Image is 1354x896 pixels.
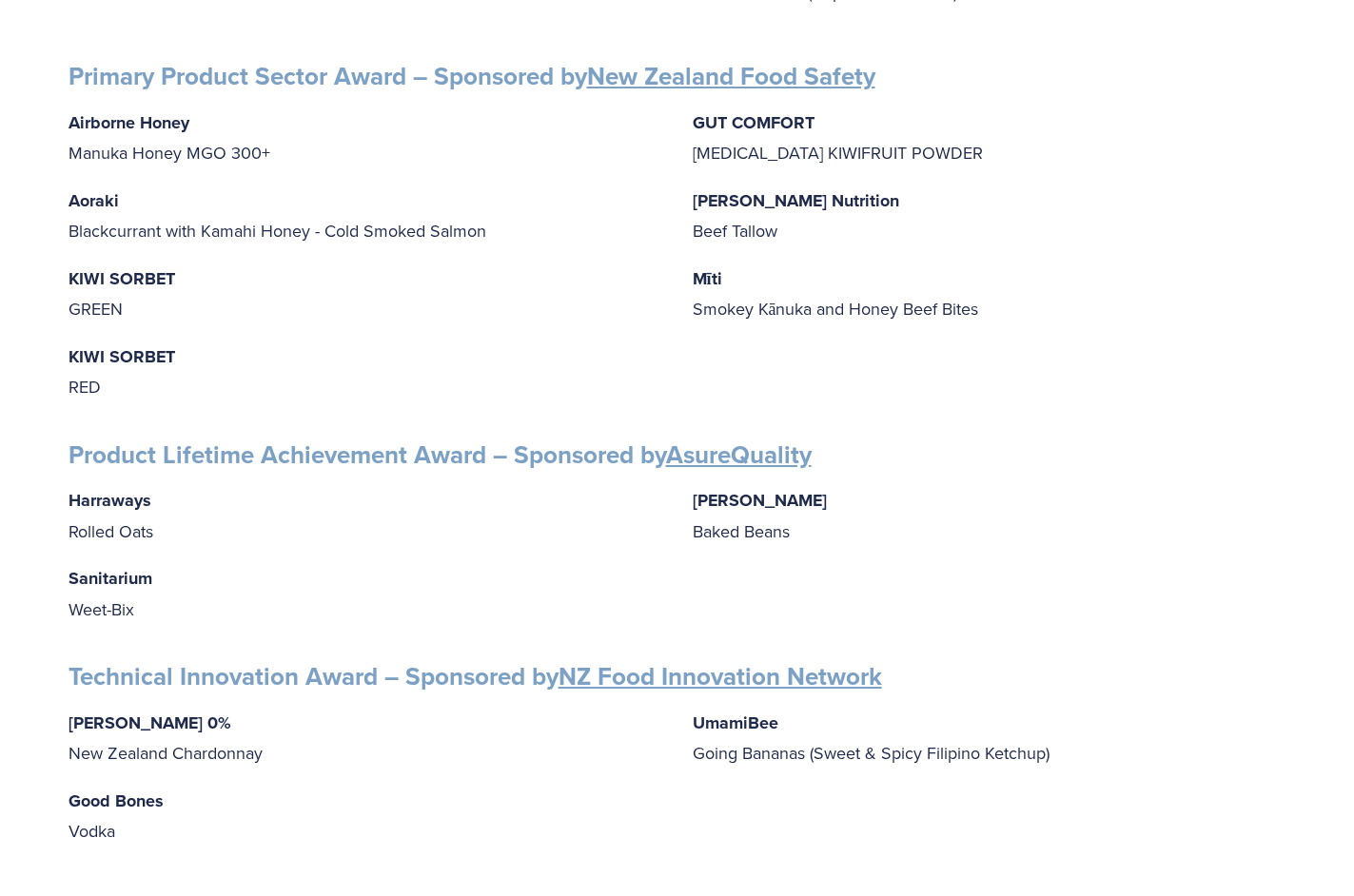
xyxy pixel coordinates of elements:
[69,263,662,324] p: GREEN
[69,563,662,624] p: Weet-Bix
[69,344,175,369] strong: KIWI SORBET
[693,107,1286,168] p: [MEDICAL_DATA] KIWIFRUIT POWDER
[587,58,875,94] a: New Zealand Food Safety
[69,789,164,813] strong: Good Bones
[69,110,189,135] strong: Airborne Honey
[69,566,152,591] strong: Sanitarium
[693,708,1286,769] p: Going Bananas (Sweet & Spicy Filipino Ketchup)
[69,708,662,769] p: New Zealand Chardonnay
[69,658,882,694] strong: Technical Innovation Award – Sponsored by
[69,185,662,246] p: Blackcurrant with Kamahi Honey - Cold Smoked Salmon
[69,711,231,735] strong: [PERSON_NAME] 0%
[69,485,662,546] p: Rolled Oats
[69,266,175,291] strong: KIWI SORBET
[69,437,812,473] strong: Product Lifetime Achievement Award – Sponsored by
[693,266,722,291] strong: Mīti
[666,437,812,473] a: AsureQuality
[559,658,882,694] a: NZ Food Innovation Network
[693,485,1286,546] p: Baked Beans
[693,263,1286,324] p: Smokey Kānuka and Honey Beef Bites
[69,488,151,513] strong: Harraways
[693,188,899,213] strong: [PERSON_NAME] Nutrition
[693,110,814,135] strong: GUT COMFORT
[69,58,875,94] strong: Primary Product Sector Award – Sponsored by
[69,188,119,213] strong: Aoraki
[693,185,1286,246] p: Beef Tallow
[693,711,778,735] strong: UmamiBee
[69,341,662,402] p: RED
[693,488,827,513] strong: [PERSON_NAME]
[69,786,662,847] p: Vodka
[69,107,662,168] p: Manuka Honey MGO 300+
